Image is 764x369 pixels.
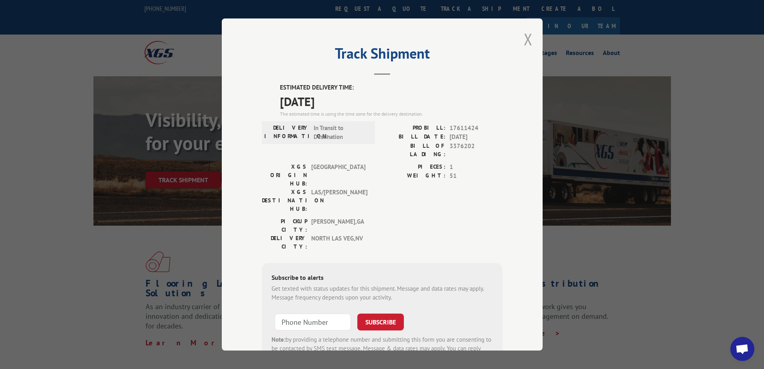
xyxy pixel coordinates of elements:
label: XGS DESTINATION HUB: [262,188,307,213]
label: PROBILL: [382,124,446,133]
span: In Transit to Destination [314,124,368,142]
label: PICKUP CITY: [262,217,307,234]
label: BILL OF LADING: [382,142,446,159]
div: Subscribe to alerts [272,273,493,284]
input: Phone Number [275,314,351,330]
label: ESTIMATED DELIVERY TIME: [280,83,503,92]
label: WEIGHT: [382,171,446,181]
label: BILL DATE: [382,133,446,142]
span: [DATE] [280,92,503,110]
span: LAS/[PERSON_NAME] [311,188,365,213]
button: SUBSCRIBE [357,314,404,330]
span: [GEOGRAPHIC_DATA] [311,163,365,188]
h2: Track Shipment [262,48,503,63]
div: Get texted with status updates for this shipment. Message and data rates may apply. Message frequ... [272,284,493,302]
span: [PERSON_NAME] , GA [311,217,365,234]
span: NORTH LAS VEG , NV [311,234,365,251]
span: 17611424 [450,124,503,133]
label: XGS ORIGIN HUB: [262,163,307,188]
strong: Note: [272,336,286,343]
div: The estimated time is using the time zone for the delivery destination. [280,110,503,118]
span: [DATE] [450,133,503,142]
div: Open chat [730,337,754,361]
label: PIECES: [382,163,446,172]
span: 51 [450,171,503,181]
button: Close modal [524,29,533,50]
span: 3376202 [450,142,503,159]
div: by providing a telephone number and submitting this form you are consenting to be contacted by SM... [272,335,493,363]
span: 1 [450,163,503,172]
label: DELIVERY INFORMATION: [264,124,310,142]
label: DELIVERY CITY: [262,234,307,251]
